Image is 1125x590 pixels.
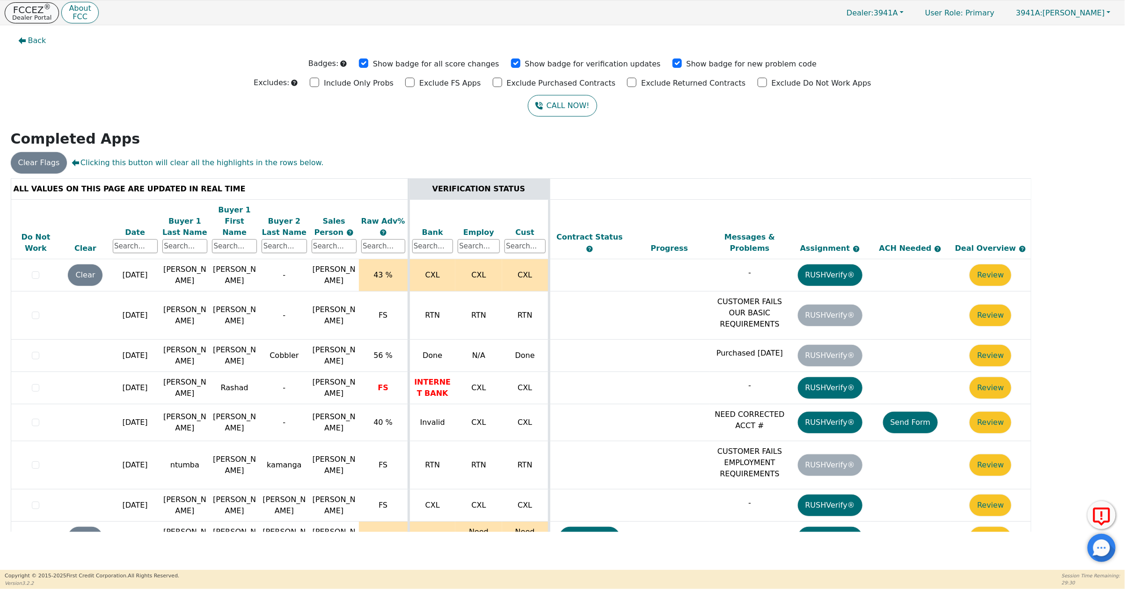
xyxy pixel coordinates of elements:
p: Version 3.2.2 [5,580,179,587]
td: CXL [455,372,502,404]
td: - [259,404,309,441]
td: [PERSON_NAME] [259,489,309,522]
td: [DATE] [110,404,160,441]
td: Done [409,340,455,372]
p: Exclude FS Apps [419,78,481,89]
a: AboutFCC [61,2,98,24]
span: Contract Status [556,233,623,241]
p: 29:30 [1062,579,1120,586]
p: - [712,380,788,391]
td: Done [502,340,549,372]
p: CUSTOMER FAILS OUR BASIC REQUIREMENTS [712,296,788,330]
button: Review [970,495,1011,516]
div: Cust [504,227,546,238]
input: Search... [412,239,453,253]
td: [PERSON_NAME] [210,404,259,441]
p: FCC [69,13,91,21]
input: Search... [162,239,207,253]
button: Back [11,30,54,51]
span: 3941A [847,8,898,17]
td: CXL [502,259,549,291]
td: Invalid [409,404,455,441]
span: [PERSON_NAME] [1016,8,1105,17]
p: Show badge for verification updates [525,58,661,70]
span: [PERSON_NAME] [313,495,356,515]
td: [PERSON_NAME] [160,372,210,404]
span: FS [379,460,387,469]
span: [PERSON_NAME] [313,305,356,325]
span: 43 % [373,270,393,279]
div: Do Not Work [14,232,58,254]
div: Progress [632,243,708,254]
td: [PERSON_NAME] [160,404,210,441]
td: RTN [502,291,549,340]
button: Clear [68,527,102,548]
p: Excludes: [254,77,289,88]
div: Employ [458,227,500,238]
div: Buyer 1 First Name [212,204,257,238]
a: Dealer:3941A [837,6,913,20]
td: CXL [502,489,549,522]
span: Deal Overview [955,244,1026,253]
p: About [69,5,91,12]
button: FCCEZ®Dealer Portal [5,2,59,23]
p: NEED CORRECTED ACCT # [712,409,788,431]
button: RUSHVerify® [798,377,862,399]
button: 3941A:[PERSON_NAME] [1006,6,1120,20]
td: [DATE] [110,522,160,554]
input: Search... [113,239,158,253]
td: CXL [455,489,502,522]
td: kamanga [259,441,309,489]
td: CXL [455,404,502,441]
div: VERIFICATION STATUS [412,183,546,195]
td: [DATE] [110,259,160,291]
td: - [259,291,309,340]
p: Badges: [308,58,339,69]
span: [PERSON_NAME] [313,527,356,547]
p: Show badge for all score changes [373,58,499,70]
button: Send Form [883,412,938,433]
button: Review [970,527,1011,548]
span: ACH Needed [879,244,935,253]
td: [DATE] [110,489,160,522]
button: Review [970,412,1011,433]
td: [DATE] [110,441,160,489]
button: Review [970,377,1011,399]
button: RUSHVerify® [798,495,862,516]
span: Assignment [800,244,853,253]
input: Search... [458,239,500,253]
span: All Rights Reserved. [128,573,179,579]
td: ntumba [160,441,210,489]
input: Search... [361,239,405,253]
span: [PERSON_NAME] [313,378,356,398]
div: ALL VALUES ON THIS PAGE ARE UPDATED IN REAL TIME [14,183,405,195]
td: Need assign [455,522,502,554]
td: Rashad [210,372,259,404]
td: - [259,259,309,291]
div: Buyer 1 Last Name [162,216,207,238]
button: Review [970,345,1011,366]
span: FS [379,311,387,320]
button: RUSHVerify® [798,264,862,286]
button: RUSHVerify® [798,412,862,433]
button: Review [970,264,1011,286]
td: RTN [409,441,455,489]
td: [PERSON_NAME] [210,291,259,340]
p: Exclude Do Not Work Apps [772,78,871,89]
td: [PERSON_NAME] [160,291,210,340]
td: CXL [455,259,502,291]
span: Back [28,35,46,46]
td: [DATE] [110,372,160,404]
button: Clear [68,264,102,286]
span: Dealer: [847,8,874,17]
td: RTN [409,291,455,340]
button: CALL NOW! [528,95,597,117]
div: Date [113,227,158,238]
button: Send E-Cont [559,527,621,548]
td: Cobbler [259,340,309,372]
span: 3941A: [1016,8,1043,17]
p: Copyright © 2015- 2025 First Credit Corporation. [5,572,179,580]
p: - [712,267,788,278]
